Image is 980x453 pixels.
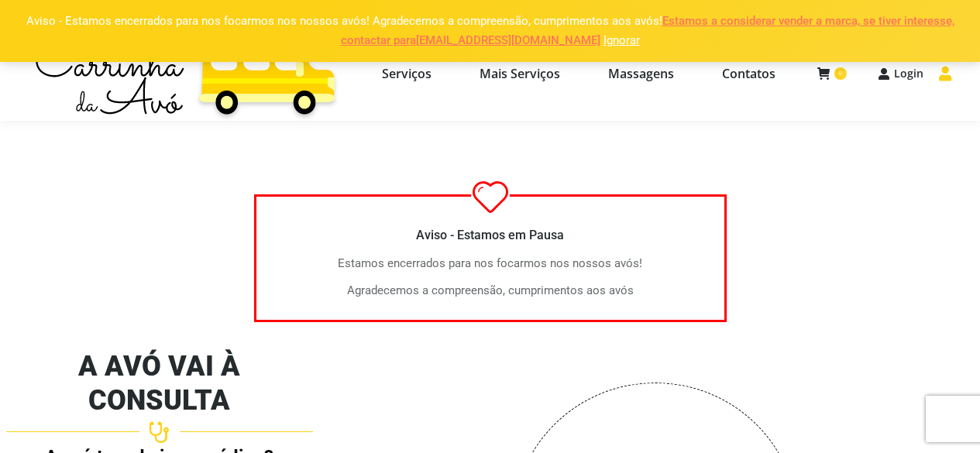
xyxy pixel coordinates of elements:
[6,349,314,417] h2: A AVÓ VAI À CONSULTA
[834,67,847,80] span: 0
[362,39,452,107] a: Serviços
[382,66,432,81] span: Serviços
[603,33,640,47] a: Ignorar
[878,67,923,81] a: Login
[608,66,674,81] span: Massagens
[817,67,847,81] a: 0
[722,66,775,81] span: Contatos
[480,66,560,81] span: Mais Serviços
[588,39,694,107] a: Massagens
[29,26,342,121] img: Carrinha da Avó
[256,254,724,320] div: Estamos encerrados para nos focarmos nos nossos avós!
[280,281,701,300] p: Agradecemos a compreensão, cumprimentos aos avós
[280,228,701,242] h3: Aviso - Estamos em Pausa
[702,39,796,107] a: Contatos
[459,39,580,107] a: Mais Serviços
